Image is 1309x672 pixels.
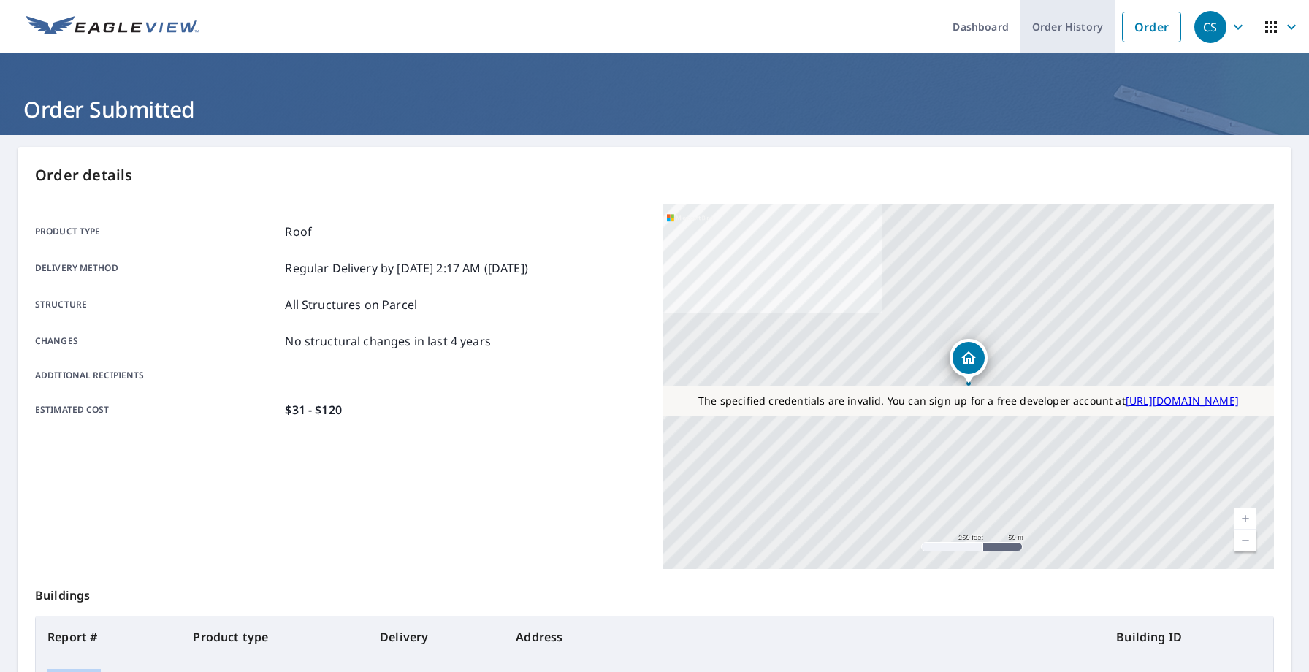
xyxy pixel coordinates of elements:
[26,16,199,38] img: EV Logo
[1126,394,1239,408] a: [URL][DOMAIN_NAME]
[35,369,279,382] p: Additional recipients
[285,296,417,313] p: All Structures on Parcel
[1194,11,1226,43] div: CS
[285,223,312,240] p: Roof
[504,616,1104,657] th: Address
[950,339,988,384] div: Dropped pin, building 1, Residential property, 12303 Chalford Ln Bowie, MD 20715
[35,296,279,313] p: Structure
[1122,12,1181,42] a: Order
[35,259,279,277] p: Delivery method
[1234,508,1256,530] a: Current Level 17, Zoom In
[35,223,279,240] p: Product type
[285,259,527,277] p: Regular Delivery by [DATE] 2:17 AM ([DATE])
[18,94,1291,124] h1: Order Submitted
[1104,616,1273,657] th: Building ID
[35,164,1274,186] p: Order details
[36,616,181,657] th: Report #
[181,616,368,657] th: Product type
[285,401,342,419] p: $31 - $120
[1234,530,1256,551] a: Current Level 17, Zoom Out
[285,332,491,350] p: No structural changes in last 4 years
[35,569,1274,616] p: Buildings
[663,386,1274,416] div: The specified credentials are invalid. You can sign up for a free developer account at http://www...
[663,386,1274,416] div: The specified credentials are invalid. You can sign up for a free developer account at
[35,332,279,350] p: Changes
[368,616,504,657] th: Delivery
[35,401,279,419] p: Estimated cost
